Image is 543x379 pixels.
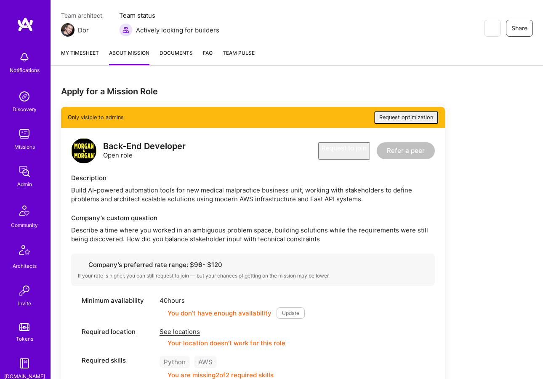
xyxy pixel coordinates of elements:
[17,180,32,189] div: Admin
[71,186,435,203] div: Build AI-powered automation tools for new medical malpractice business unit, working with stakeho...
[61,23,75,37] img: Team Architect
[511,24,527,32] span: Share
[506,20,533,37] button: Share
[61,86,445,97] div: Apply for a Mission Role
[71,173,435,182] div: Description
[61,48,99,65] a: My timesheet
[160,309,271,318] div: You don’t have enough availability
[223,48,255,65] a: Team Pulse
[71,356,155,365] div: Required skills
[160,48,193,57] span: Documents
[119,23,133,37] img: Actively looking for builders
[160,340,166,346] i: icon CloseOrange
[78,262,84,268] i: icon Cash
[160,48,193,65] a: Documents
[16,355,33,372] img: guide book
[16,282,33,299] img: Invite
[103,142,186,151] div: Back-End Developer
[203,48,213,65] a: FAQ
[16,49,33,66] img: bell
[92,27,99,33] i: icon Mail
[160,310,166,316] i: icon CloseOrange
[160,356,190,368] div: Python
[14,142,35,151] div: Missions
[78,272,428,279] div: If your rate is higher, you can still request to join — but your chances of getting on the missio...
[17,17,34,32] img: logo
[318,142,370,160] button: Request to join
[19,323,29,331] img: tokens
[277,307,305,319] button: Update
[489,25,495,32] i: icon EyeClosed
[16,125,33,142] img: teamwork
[71,328,77,335] i: icon Location
[377,142,435,159] button: Refer a peer
[71,226,435,243] p: Describe a time where you worked in an ambiguous problem space, building solutions while the requ...
[71,357,77,363] i: icon Tag
[16,88,33,105] img: discovery
[78,26,89,35] div: Dor
[61,107,445,128] div: Only visible to admins
[71,327,155,336] div: Required location
[14,241,35,262] img: Architects
[71,138,96,163] img: logo
[16,163,33,180] img: admin teamwork
[18,299,31,308] div: Invite
[109,48,149,65] a: About Mission
[71,297,77,304] i: icon Clock
[78,260,428,269] div: Company’s preferred rate range: $ 96 - $ 120
[160,372,166,378] i: icon CloseOrange
[119,11,219,20] span: Team status
[194,356,217,368] div: AWS
[223,50,255,56] span: Team Pulse
[14,200,35,221] img: Community
[71,296,155,305] div: Minimum availability
[13,105,37,114] div: Discovery
[13,262,37,270] div: Architects
[160,339,285,347] div: Your location doesn’t work for this role
[160,296,305,305] div: 40 hours
[61,11,102,20] span: Team architect
[71,214,435,222] div: Company’s custom question
[16,334,33,343] div: Tokens
[374,111,438,124] button: Request optimization
[160,327,285,336] div: See locations
[11,221,38,230] div: Community
[103,142,186,160] div: Open role
[136,26,219,35] span: Actively looking for builders
[10,66,40,75] div: Notifications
